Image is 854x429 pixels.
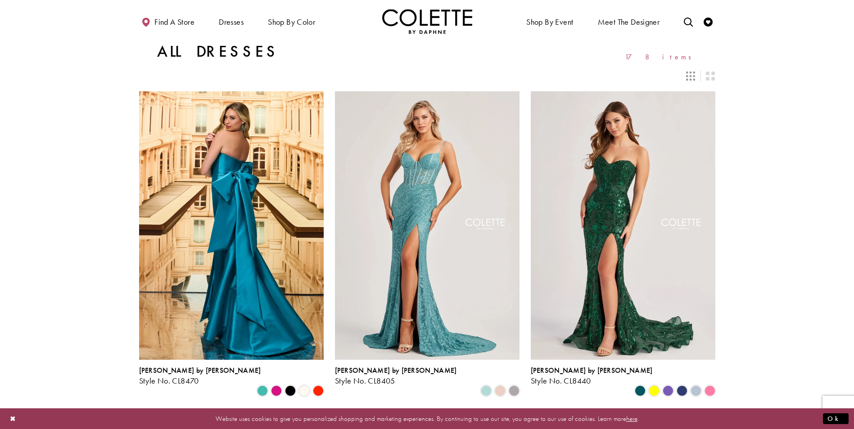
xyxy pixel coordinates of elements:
i: Rose [495,385,506,396]
span: Dresses [219,18,244,27]
button: Submit Dialog [823,413,849,424]
i: Navy Blue [677,385,687,396]
a: Toggle search [682,9,695,34]
a: Visit Colette by Daphne Style No. CL8440 Page [531,91,715,359]
span: Style No. CL8470 [139,375,199,386]
span: Switch layout to 3 columns [686,71,695,80]
span: [PERSON_NAME] by [PERSON_NAME] [531,366,653,375]
i: Cotton Candy [705,385,715,396]
span: Style No. CL8405 [335,375,395,386]
span: Meet the designer [598,18,660,27]
span: [PERSON_NAME] by [PERSON_NAME] [335,366,457,375]
button: Close Dialog [5,411,21,426]
i: Diamond White [299,385,310,396]
span: [PERSON_NAME] by [PERSON_NAME] [139,366,261,375]
span: 178 items [625,53,697,61]
span: Dresses [217,9,246,34]
h1: All Dresses [157,43,279,61]
span: Shop by color [268,18,315,27]
span: Style No. CL8440 [531,375,591,386]
div: Layout Controls [134,66,721,86]
i: Black [285,385,296,396]
i: Ice Blue [691,385,701,396]
a: Check Wishlist [701,9,715,34]
span: Shop By Event [526,18,573,27]
a: Visit Home Page [382,9,472,34]
div: Colette by Daphne Style No. CL8470 [139,366,261,385]
span: Shop By Event [524,9,575,34]
i: Turquoise [257,385,268,396]
i: Spruce [635,385,646,396]
a: Meet the designer [596,9,662,34]
span: Find a store [154,18,194,27]
img: Colette by Daphne [382,9,472,34]
p: Website uses cookies to give you personalized shopping and marketing experiences. By continuing t... [65,412,789,425]
span: Switch layout to 2 columns [706,71,715,80]
div: Colette by Daphne Style No. CL8405 [335,366,457,385]
i: Smoke [509,385,520,396]
i: Fuchsia [271,385,282,396]
i: Yellow [649,385,660,396]
a: Find a store [139,9,197,34]
a: Visit Colette by Daphne Style No. CL8470 Page [139,91,324,359]
span: Shop by color [266,9,317,34]
a: here [626,414,637,423]
i: Violet [663,385,673,396]
i: Sea Glass [481,385,492,396]
i: Scarlet [313,385,324,396]
a: Visit Colette by Daphne Style No. CL8405 Page [335,91,520,359]
div: Colette by Daphne Style No. CL8440 [531,366,653,385]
